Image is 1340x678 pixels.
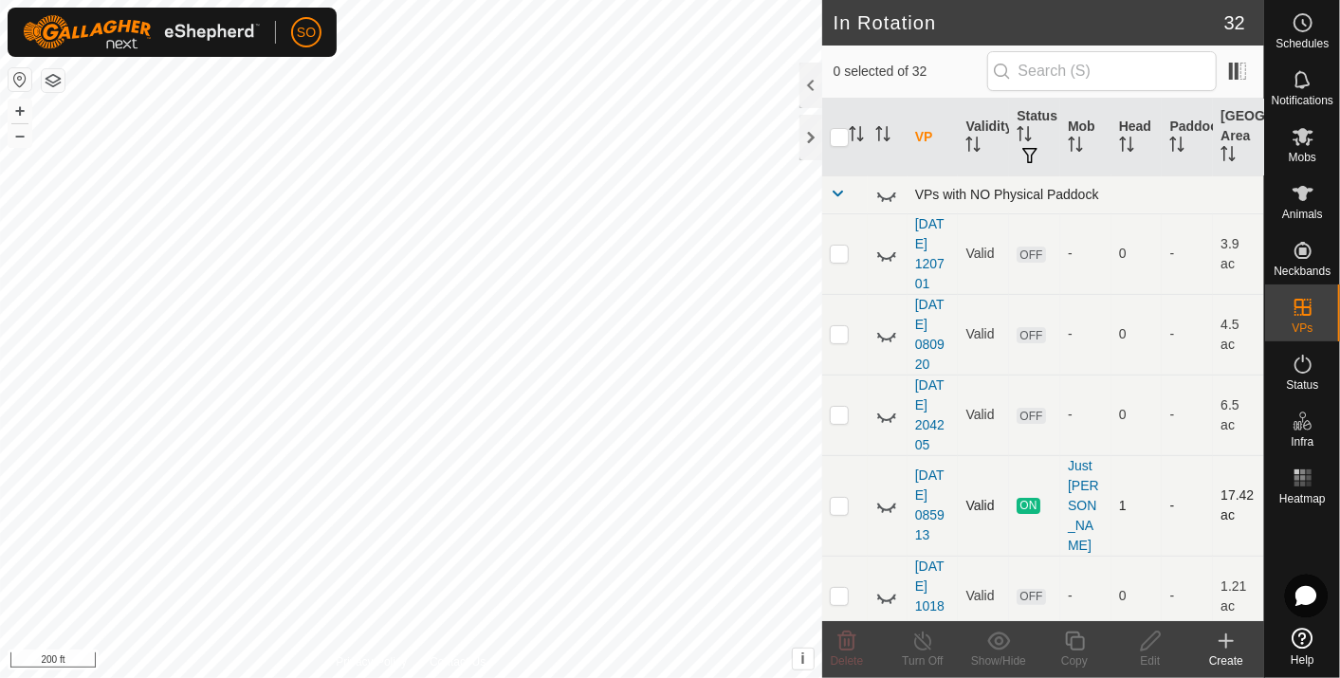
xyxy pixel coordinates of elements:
img: Gallagher Logo [23,15,260,49]
span: VPs [1292,322,1312,334]
span: OFF [1017,247,1045,263]
span: Mobs [1289,152,1316,163]
a: [DATE] 120701 [915,216,945,291]
button: Reset Map [9,68,31,91]
td: - [1162,556,1213,636]
span: Notifications [1272,95,1333,106]
a: [DATE] 080920 [915,297,945,372]
button: + [9,100,31,122]
div: Copy [1037,652,1112,669]
th: Status [1009,99,1060,176]
p-sorticon: Activate to sort [1017,129,1032,144]
th: [GEOGRAPHIC_DATA] Area [1213,99,1264,176]
h2: In Rotation [834,11,1224,34]
span: ON [1017,498,1039,514]
a: Contact Us [430,653,486,670]
td: 3.9 ac [1213,213,1264,294]
div: Show/Hide [961,652,1037,669]
button: i [793,649,814,669]
p-sorticon: Activate to sort [1169,139,1184,155]
th: Validity [958,99,1009,176]
input: Search (S) [987,51,1217,91]
span: Infra [1291,436,1313,448]
span: Schedules [1276,38,1329,49]
button: – [9,124,31,147]
span: Heatmap [1279,493,1326,504]
a: Privacy Policy [336,653,407,670]
span: SO [297,23,316,43]
td: 17.42 ac [1213,455,1264,556]
p-sorticon: Activate to sort [1068,139,1083,155]
p-sorticon: Activate to sort [875,129,890,144]
th: VP [908,99,959,176]
span: OFF [1017,408,1045,424]
span: Status [1286,379,1318,391]
td: Valid [958,213,1009,294]
p-sorticon: Activate to sort [849,129,864,144]
td: 0 [1111,375,1163,455]
div: - [1068,324,1104,344]
p-sorticon: Activate to sort [1221,149,1236,164]
td: 1 [1111,455,1163,556]
td: 6.5 ac [1213,375,1264,455]
div: Create [1188,652,1264,669]
span: OFF [1017,589,1045,605]
th: Mob [1060,99,1111,176]
a: [DATE] 101844 [915,559,945,633]
div: Just [PERSON_NAME] [1068,456,1104,556]
td: 1.21 ac [1213,556,1264,636]
td: Valid [958,294,1009,375]
td: 0 [1111,213,1163,294]
span: OFF [1017,327,1045,343]
td: Valid [958,375,1009,455]
div: - [1068,405,1104,425]
td: - [1162,294,1213,375]
span: i [800,651,804,667]
td: Valid [958,455,1009,556]
span: 32 [1224,9,1245,37]
td: - [1162,213,1213,294]
span: Neckbands [1274,266,1331,277]
div: - [1068,586,1104,606]
p-sorticon: Activate to sort [1119,139,1134,155]
a: [DATE] 204205 [915,377,945,452]
td: Valid [958,556,1009,636]
span: Delete [831,654,864,668]
div: VPs with NO Physical Paddock [915,187,1257,202]
div: Edit [1112,652,1188,669]
span: 0 selected of 32 [834,62,987,82]
span: Animals [1282,209,1323,220]
div: - [1068,244,1104,264]
button: Map Layers [42,69,64,92]
td: 0 [1111,294,1163,375]
td: 4.5 ac [1213,294,1264,375]
td: - [1162,375,1213,455]
th: Paddock [1162,99,1213,176]
a: Help [1265,620,1340,673]
p-sorticon: Activate to sort [965,139,981,155]
a: [DATE] 085913 [915,467,945,542]
div: Turn Off [885,652,961,669]
span: Help [1291,654,1314,666]
th: Head [1111,99,1163,176]
td: 0 [1111,556,1163,636]
td: - [1162,455,1213,556]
